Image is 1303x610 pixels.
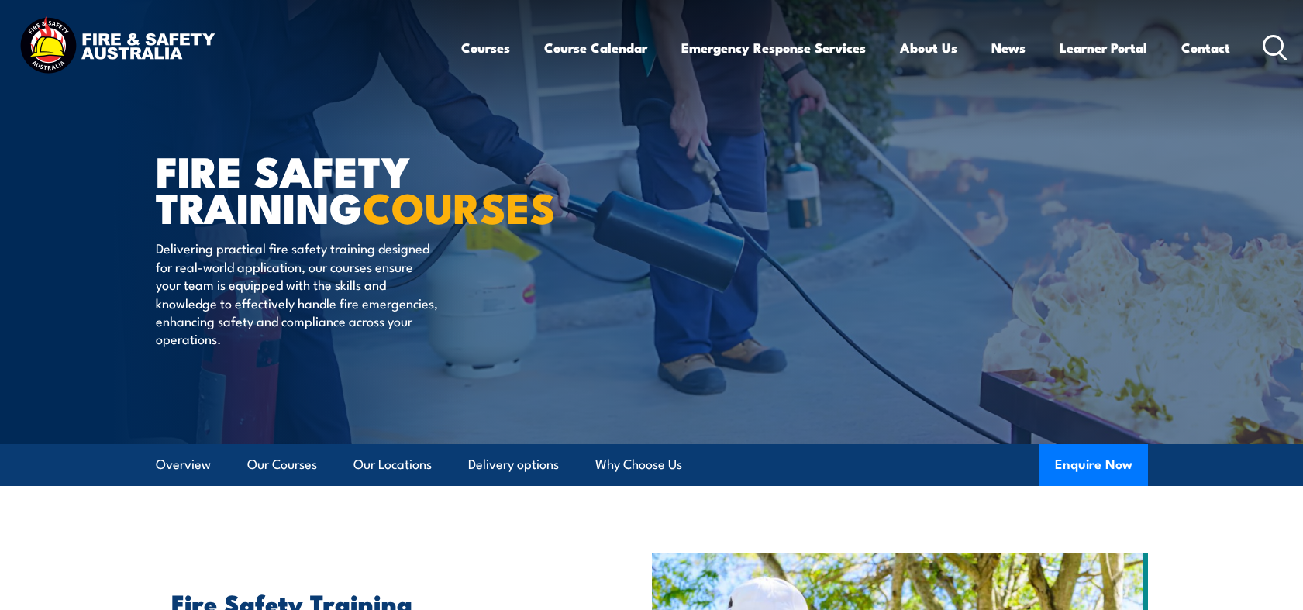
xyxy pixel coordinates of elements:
a: Emergency Response Services [681,27,866,68]
a: Our Courses [247,444,317,485]
a: Delivery options [468,444,559,485]
button: Enquire Now [1039,444,1148,486]
a: Overview [156,444,211,485]
a: Our Locations [353,444,432,485]
a: News [991,27,1026,68]
a: Learner Portal [1060,27,1147,68]
strong: COURSES [363,174,556,238]
a: Course Calendar [544,27,647,68]
p: Delivering practical fire safety training designed for real-world application, our courses ensure... [156,239,439,347]
a: Why Choose Us [595,444,682,485]
h1: FIRE SAFETY TRAINING [156,152,539,224]
a: Contact [1181,27,1230,68]
a: About Us [900,27,957,68]
a: Courses [461,27,510,68]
